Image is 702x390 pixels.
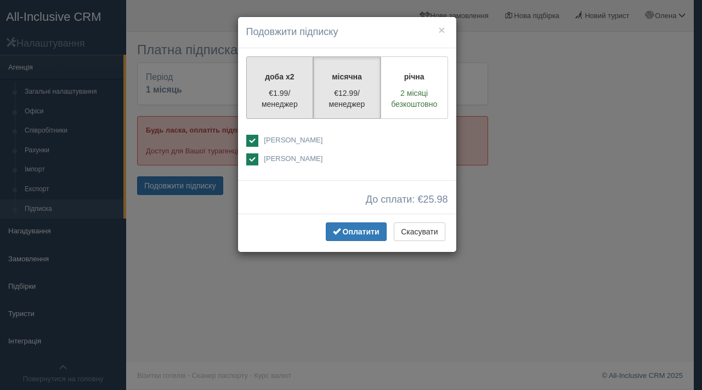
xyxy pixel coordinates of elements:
button: Скасувати [394,222,445,241]
p: річна [388,71,441,82]
p: доба x2 [253,71,307,82]
button: Оплатити [326,222,387,241]
span: 25.98 [423,194,448,205]
p: €1.99/менеджер [253,88,307,110]
p: місячна [320,71,373,82]
h4: Подовжити підписку [246,25,448,39]
span: Оплатити [343,227,380,236]
span: [PERSON_NAME] [264,154,322,163]
span: [PERSON_NAME] [264,136,322,144]
button: × [438,24,445,36]
span: До сплати: € [366,194,448,205]
p: €12.99/менеджер [320,88,373,110]
p: 2 місяці безкоштовно [388,88,441,110]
